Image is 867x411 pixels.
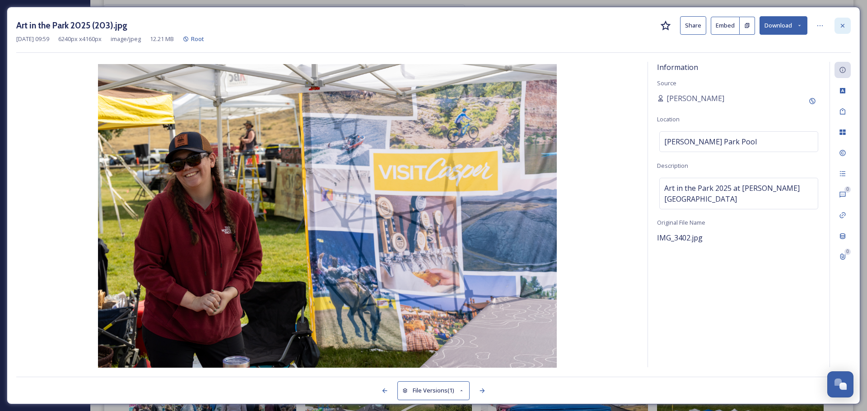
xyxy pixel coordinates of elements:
[657,115,680,123] span: Location
[680,16,706,35] button: Share
[16,19,127,32] h3: Art in the Park 2025 (203).jpg
[58,35,102,43] span: 6240 px x 4160 px
[664,136,757,147] span: [PERSON_NAME] Park Pool
[397,381,470,400] button: File Versions(1)
[657,62,698,72] span: Information
[657,233,703,243] span: IMG_3402.jpg
[111,35,141,43] span: image/jpeg
[667,93,724,104] span: [PERSON_NAME]
[657,162,688,170] span: Description
[827,371,853,397] button: Open Chat
[150,35,174,43] span: 12.21 MB
[16,35,49,43] span: [DATE] 09:59
[16,64,639,369] img: Art%20in%20the%20Park%202025%20(203).jpg
[657,79,676,87] span: Source
[191,35,204,43] span: Root
[664,183,813,204] span: Art in the Park 2025 at [PERSON_NAME] [GEOGRAPHIC_DATA]
[844,186,851,193] div: 0
[760,16,807,35] button: Download
[657,218,705,226] span: Original File Name
[844,249,851,255] div: 0
[711,17,740,35] button: Embed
